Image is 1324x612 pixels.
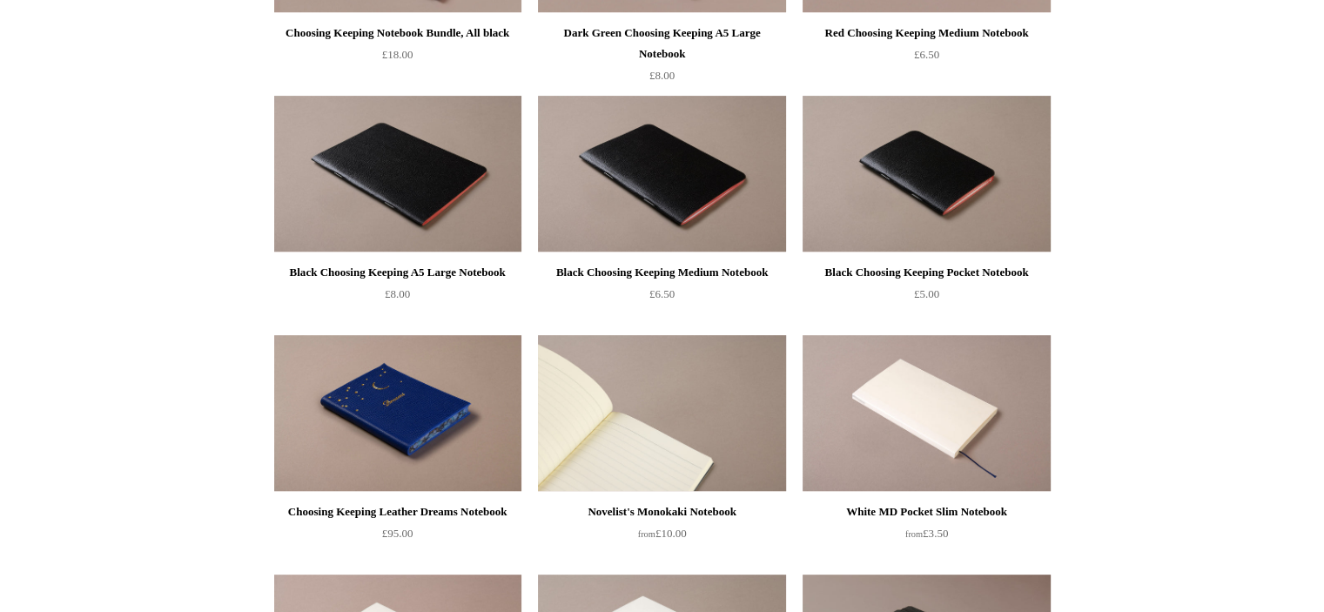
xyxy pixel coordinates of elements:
[385,287,410,300] span: £8.00
[274,335,521,492] img: Choosing Keeping Leather Dreams Notebook
[914,287,939,300] span: £5.00
[542,501,781,522] div: Novelist's Monokaki Notebook
[538,501,785,573] a: Novelist's Monokaki Notebook from£10.00
[538,96,785,252] img: Black Choosing Keeping Medium Notebook
[803,335,1050,492] a: White MD Pocket Slim Notebook White MD Pocket Slim Notebook
[274,335,521,492] a: Choosing Keeping Leather Dreams Notebook Choosing Keeping Leather Dreams Notebook
[803,262,1050,333] a: Black Choosing Keeping Pocket Notebook £5.00
[638,529,655,539] span: from
[803,23,1050,94] a: Red Choosing Keeping Medium Notebook £6.50
[538,335,785,492] img: Novelist's Monokaki Notebook
[274,23,521,94] a: Choosing Keeping Notebook Bundle, All black £18.00
[803,96,1050,252] img: Black Choosing Keeping Pocket Notebook
[279,262,517,283] div: Black Choosing Keeping A5 Large Notebook
[274,96,521,252] a: Black Choosing Keeping A5 Large Notebook Black Choosing Keeping A5 Large Notebook
[649,69,675,82] span: £8.00
[274,501,521,573] a: Choosing Keeping Leather Dreams Notebook £95.00
[905,529,923,539] span: from
[274,262,521,333] a: Black Choosing Keeping A5 Large Notebook £8.00
[807,23,1045,44] div: Red Choosing Keeping Medium Notebook
[905,527,948,540] span: £3.50
[542,23,781,64] div: Dark Green Choosing Keeping A5 Large Notebook
[803,96,1050,252] a: Black Choosing Keeping Pocket Notebook Black Choosing Keeping Pocket Notebook
[914,48,939,61] span: £6.50
[274,96,521,252] img: Black Choosing Keeping A5 Large Notebook
[279,501,517,522] div: Choosing Keeping Leather Dreams Notebook
[542,262,781,283] div: Black Choosing Keeping Medium Notebook
[538,262,785,333] a: Black Choosing Keeping Medium Notebook £6.50
[803,501,1050,573] a: White MD Pocket Slim Notebook from£3.50
[649,287,675,300] span: £6.50
[382,48,413,61] span: £18.00
[538,335,785,492] a: Novelist's Monokaki Notebook Novelist's Monokaki Notebook
[807,501,1045,522] div: White MD Pocket Slim Notebook
[279,23,517,44] div: Choosing Keeping Notebook Bundle, All black
[382,527,413,540] span: £95.00
[807,262,1045,283] div: Black Choosing Keeping Pocket Notebook
[638,527,687,540] span: £10.00
[538,96,785,252] a: Black Choosing Keeping Medium Notebook Black Choosing Keeping Medium Notebook
[803,335,1050,492] img: White MD Pocket Slim Notebook
[538,23,785,94] a: Dark Green Choosing Keeping A5 Large Notebook £8.00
